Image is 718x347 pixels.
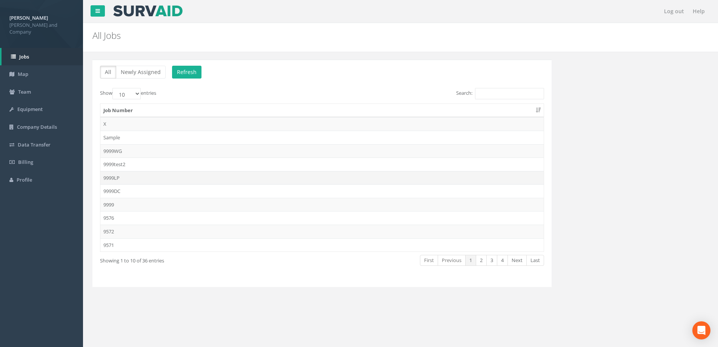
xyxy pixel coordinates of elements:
a: 3 [486,255,497,266]
button: Refresh [172,66,201,79]
a: Next [507,255,527,266]
th: Job Number: activate to sort column ascending [100,104,544,117]
td: 9999WG [100,144,544,158]
a: 4 [497,255,508,266]
div: Showing 1 to 10 of 36 entries [100,254,278,264]
div: Open Intercom Messenger [692,321,710,339]
span: [PERSON_NAME] and Company [9,22,74,35]
button: All [100,66,116,79]
span: Jobs [19,53,29,60]
a: First [420,255,438,266]
td: 9572 [100,225,544,238]
select: Showentries [112,88,141,99]
span: Equipment [17,106,43,113]
td: Sample [100,131,544,144]
span: Data Transfer [18,141,51,148]
button: Newly Assigned [116,66,166,79]
td: 9999 [100,198,544,211]
a: 2 [476,255,487,266]
span: Map [18,71,28,77]
span: Profile [17,176,32,183]
label: Show entries [100,88,156,99]
a: 1 [465,255,476,266]
span: Company Details [17,123,57,130]
span: Team [18,88,31,95]
td: 9999DC [100,184,544,198]
td: 9576 [100,211,544,225]
a: Last [526,255,544,266]
a: Jobs [2,48,83,66]
td: 9999test2 [100,157,544,171]
input: Search: [475,88,544,99]
a: Previous [438,255,466,266]
label: Search: [456,88,544,99]
span: Billing [18,159,33,165]
h2: All Jobs [92,31,604,40]
td: 9999LP [100,171,544,185]
td: 9571 [100,238,544,252]
a: [PERSON_NAME] [PERSON_NAME] and Company [9,12,74,35]
strong: [PERSON_NAME] [9,14,48,21]
td: X [100,117,544,131]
